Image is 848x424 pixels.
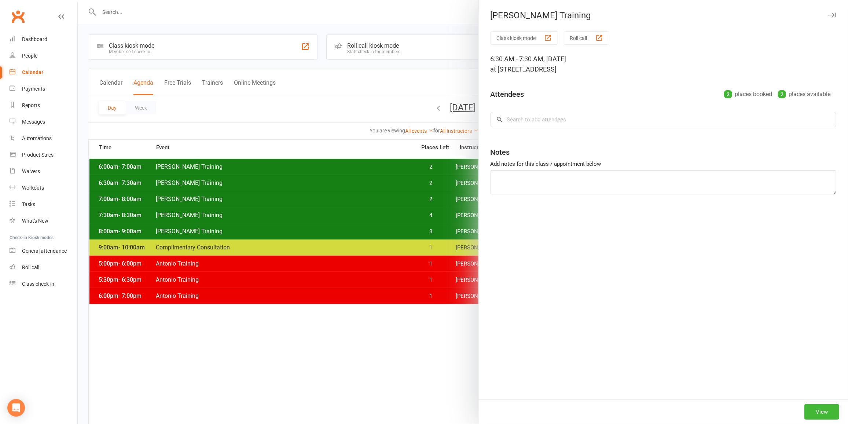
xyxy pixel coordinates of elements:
[22,119,45,125] div: Messages
[491,112,836,127] input: Search to add attendees
[724,90,732,98] div: 2
[9,7,27,26] a: Clubworx
[491,65,557,73] span: at [STREET_ADDRESS]
[22,36,47,42] div: Dashboard
[10,147,77,163] a: Product Sales
[10,130,77,147] a: Automations
[10,276,77,292] a: Class kiosk mode
[22,102,40,108] div: Reports
[10,114,77,130] a: Messages
[491,160,836,168] div: Add notes for this class / appointment below
[22,185,44,191] div: Workouts
[22,69,43,75] div: Calendar
[491,54,836,74] div: 6:30 AM - 7:30 AM, [DATE]
[778,90,786,98] div: 2
[10,243,77,259] a: General attendance kiosk mode
[22,86,45,92] div: Payments
[22,135,52,141] div: Automations
[22,248,67,254] div: General attendance
[491,89,524,99] div: Attendees
[22,168,40,174] div: Waivers
[778,89,830,99] div: places available
[22,218,48,224] div: What's New
[10,97,77,114] a: Reports
[7,399,25,417] div: Open Intercom Messenger
[22,281,54,287] div: Class check-in
[491,147,510,157] div: Notes
[724,89,772,99] div: places booked
[22,201,35,207] div: Tasks
[10,213,77,229] a: What's New
[10,180,77,196] a: Workouts
[10,163,77,180] a: Waivers
[10,196,77,213] a: Tasks
[491,31,558,45] button: Class kiosk mode
[804,404,839,420] button: View
[10,31,77,48] a: Dashboard
[22,264,39,270] div: Roll call
[10,48,77,64] a: People
[10,259,77,276] a: Roll call
[479,10,848,21] div: [PERSON_NAME] Training
[22,53,37,59] div: People
[22,152,54,158] div: Product Sales
[10,81,77,97] a: Payments
[10,64,77,81] a: Calendar
[564,31,609,45] button: Roll call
